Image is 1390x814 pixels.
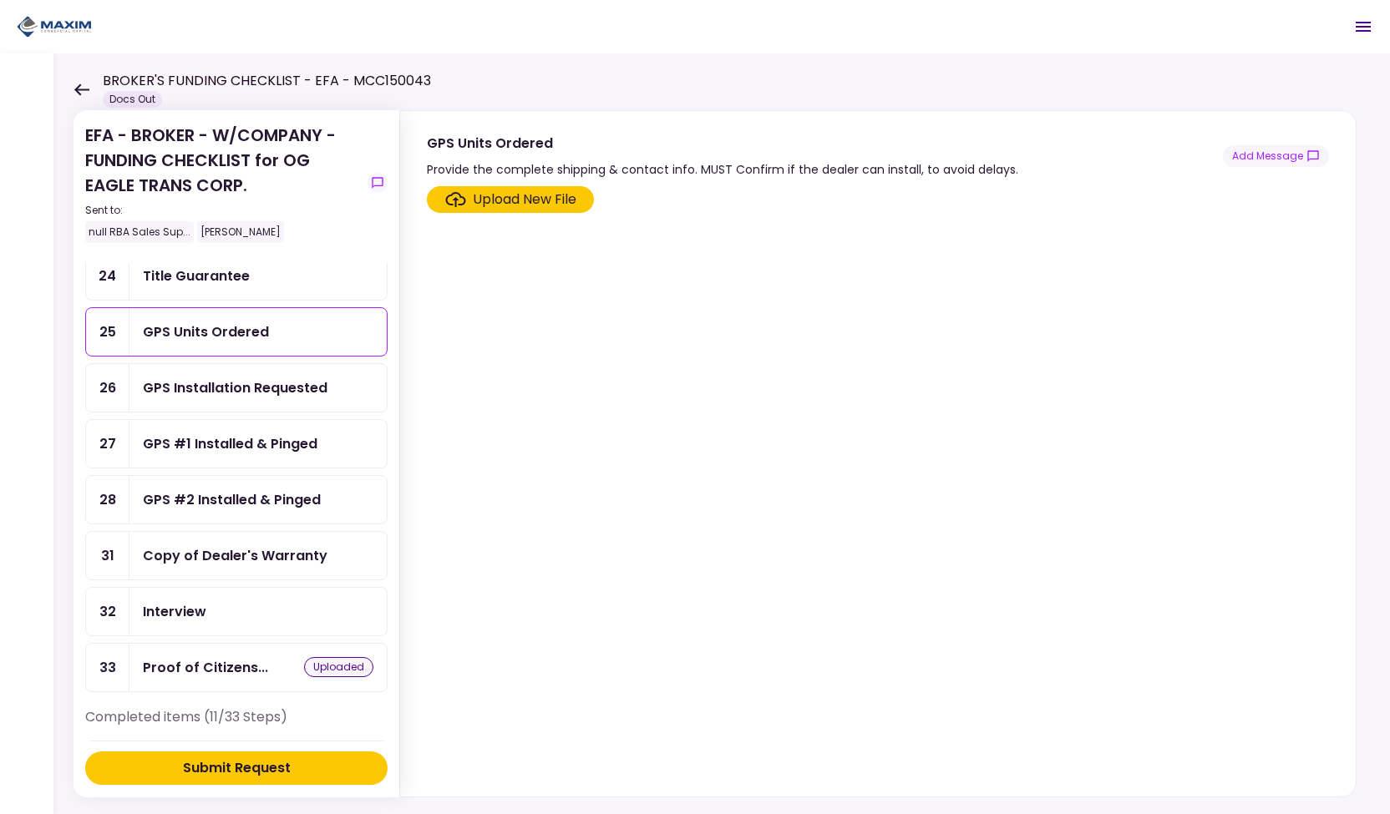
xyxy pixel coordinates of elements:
h1: BROKER'S FUNDING CHECKLIST - EFA - MCC150043 [103,71,431,91]
div: GPS #2 Installed & Pinged [143,489,321,510]
a: 73 Months BUSINESS Bank Statementsapproved [85,741,388,790]
a: 32Interview [85,587,388,636]
a: 24Title Guarantee [85,251,388,301]
a: 25GPS Units Ordered [85,307,388,356]
img: Partner icon [17,14,92,39]
div: Completed items (11/33 Steps) [85,707,388,741]
div: Docs Out [103,91,162,108]
button: show-messages [368,173,388,193]
div: Copy of Dealer's Warranty [143,545,327,566]
div: [PERSON_NAME] [197,221,284,243]
div: Upload New File [473,190,576,210]
div: GPS Units Ordered [427,133,1018,154]
div: Provide the complete shipping & contact info. MUST Confirm if the dealer can install, to avoid de... [427,159,1018,179]
div: 24 [86,252,129,300]
div: null RBA Sales Sup... [85,221,194,243]
div: Submit Request [183,758,291,778]
div: GPS #1 Installed & Pinged [143,433,317,454]
a: 26GPS Installation Requested [85,363,388,412]
div: 31 [86,532,129,579]
button: Submit Request [85,751,388,785]
div: EFA - BROKER - W/COMPANY - FUNDING CHECKLIST for OG EAGLE TRANS CORP. [85,123,361,243]
div: Title Guarantee [143,265,250,286]
div: GPS Installation Requested [143,377,327,398]
div: GPS Units Ordered [143,321,269,342]
div: 27 [86,420,129,468]
div: 26 [86,364,129,412]
a: 27GPS #1 Installed & Pinged [85,419,388,468]
div: 28 [86,476,129,523]
div: 33 [86,644,129,691]
button: Open menu [1343,7,1383,47]
div: 25 [86,308,129,356]
a: 28GPS #2 Installed & Pinged [85,475,388,524]
span: Click here to upload the required document [427,186,594,213]
button: show-messages [1223,145,1329,167]
div: Sent to: [85,203,361,218]
a: 31Copy of Dealer's Warranty [85,531,388,580]
div: 32 [86,588,129,635]
div: GPS Units OrderedProvide the complete shipping & contact info. MUST Confirm if the dealer can ins... [399,110,1357,797]
div: Interview [143,601,206,622]
div: Proof of Citizenship or Work Authorization [143,657,268,678]
div: uploaded [304,657,373,677]
a: 33Proof of Citizenship or Work Authorizationuploaded [85,643,388,692]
